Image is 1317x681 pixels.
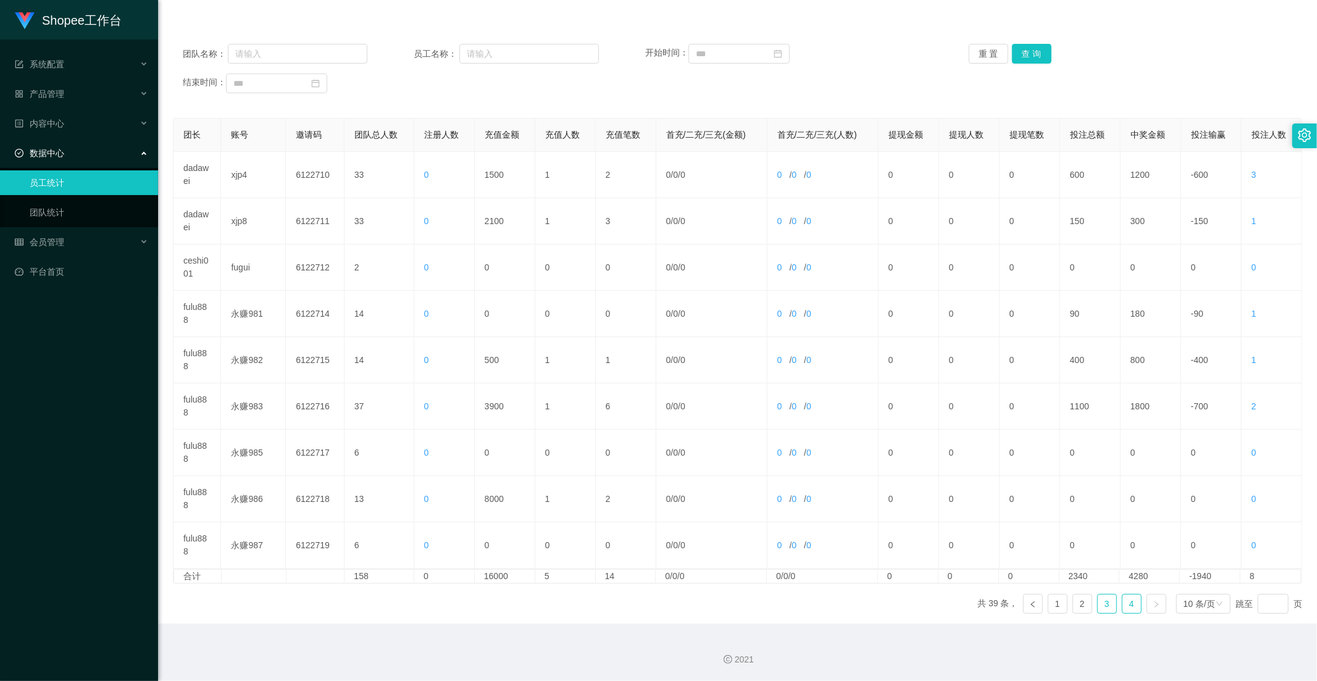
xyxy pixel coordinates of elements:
[286,430,345,476] td: 6122717
[673,309,678,319] span: 0
[1252,401,1256,411] span: 2
[777,170,782,180] span: 0
[777,216,782,226] span: 0
[183,78,226,88] span: 结束时间：
[221,430,286,476] td: 永赚985
[1000,337,1060,383] td: 0
[645,48,688,58] span: 开始时间：
[174,244,221,291] td: ceshi001
[1023,594,1043,614] li: 上一页
[1252,216,1256,226] span: 1
[221,522,286,569] td: 永赚987
[15,12,35,30] img: logo.9652507e.png
[724,655,732,664] i: 图标: copyright
[969,44,1008,64] button: 重 置
[767,244,879,291] td: / /
[459,44,599,64] input: 请输入
[15,149,23,157] i: 图标: check-circle-o
[475,244,535,291] td: 0
[221,337,286,383] td: 永赚982
[596,152,656,198] td: 2
[424,401,429,411] span: 0
[286,291,345,337] td: 6122714
[1000,244,1060,291] td: 0
[656,430,767,476] td: / /
[424,216,429,226] span: 0
[1181,430,1242,476] td: 0
[475,198,535,244] td: 2100
[286,244,345,291] td: 6122712
[939,570,999,583] td: 0
[806,448,811,457] span: 0
[345,522,414,569] td: 6
[806,170,811,180] span: 0
[777,401,782,411] span: 0
[673,540,678,550] span: 0
[680,262,685,272] span: 0
[673,494,678,504] span: 0
[475,476,535,522] td: 8000
[673,448,678,457] span: 0
[680,216,685,226] span: 0
[1240,570,1301,583] td: 8
[535,383,596,430] td: 1
[767,570,878,583] td: 0/0/0
[286,152,345,198] td: 6122710
[1181,291,1242,337] td: -90
[792,216,796,226] span: 0
[15,238,23,246] i: 图标: table
[535,430,596,476] td: 0
[656,383,767,430] td: / /
[777,448,782,457] span: 0
[535,570,596,583] td: 5
[424,309,429,319] span: 0
[673,216,678,226] span: 0
[666,130,746,140] span: 首充/二充/三充(金额)
[792,355,796,365] span: 0
[879,522,939,569] td: 0
[345,383,414,430] td: 37
[879,291,939,337] td: 0
[1181,198,1242,244] td: -150
[30,170,148,195] a: 员工统计
[286,383,345,430] td: 6122716
[475,291,535,337] td: 0
[666,448,671,457] span: 0
[879,430,939,476] td: 0
[1000,383,1060,430] td: 0
[1097,594,1117,614] li: 3
[174,152,221,198] td: dadawei
[999,570,1060,583] td: 0
[345,476,414,522] td: 13
[1070,130,1105,140] span: 投注总额
[878,570,939,583] td: 0
[1060,476,1121,522] td: 0
[1060,244,1121,291] td: 0
[656,244,767,291] td: / /
[174,291,221,337] td: fulu888
[806,309,811,319] span: 0
[879,244,939,291] td: 0
[888,130,923,140] span: 提现金额
[1121,291,1181,337] td: 180
[767,476,879,522] td: / /
[424,170,429,180] span: 0
[1180,570,1240,583] td: -1940
[42,1,122,40] h1: Shopee工作台
[792,262,796,272] span: 0
[1121,152,1181,198] td: 1200
[939,522,1000,569] td: 0
[475,570,535,583] td: 16000
[424,130,459,140] span: 注册人数
[767,522,879,569] td: / /
[767,198,879,244] td: / /
[221,244,286,291] td: fugui
[1000,291,1060,337] td: 0
[424,355,429,365] span: 0
[1252,130,1286,140] span: 投注人数
[939,383,1000,430] td: 0
[666,401,671,411] span: 0
[1181,244,1242,291] td: 0
[1060,570,1120,583] td: 2340
[879,383,939,430] td: 0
